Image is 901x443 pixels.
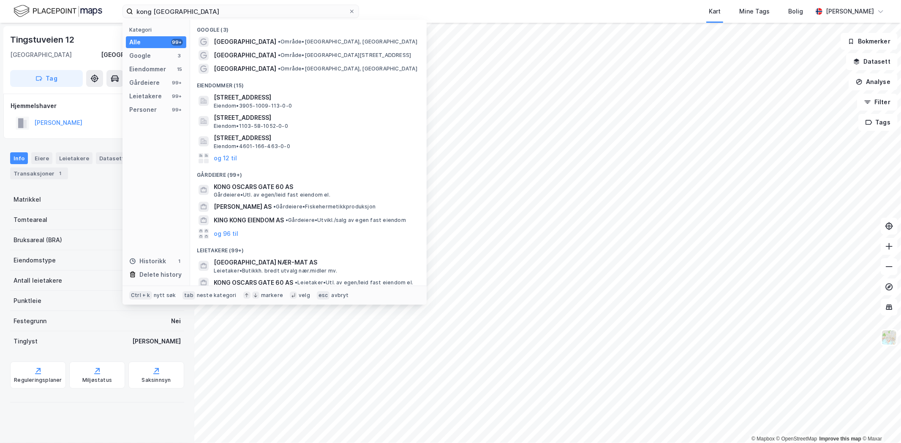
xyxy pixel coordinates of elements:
div: Kart [709,6,721,16]
div: Tomteareal [14,215,47,225]
span: • [278,65,280,72]
span: Gårdeiere • Fiskehermetikkproduksjon [273,203,376,210]
div: Google (3) [190,20,427,35]
div: nytt søk [154,292,176,299]
div: neste kategori [197,292,237,299]
div: 1 [176,258,183,265]
div: Delete history [139,270,182,280]
div: Bruksareal (BRA) [14,235,62,245]
div: Mine Tags [739,6,770,16]
div: Transaksjoner [10,167,68,179]
img: Z [881,330,897,346]
span: Leietaker • Utl. av egen/leid fast eiendom el. [295,279,413,286]
span: [STREET_ADDRESS] [214,133,416,143]
div: Tingstuveien 12 [10,33,76,46]
div: avbryt [331,292,348,299]
button: og 12 til [214,153,237,163]
div: Saksinnsyn [142,377,171,384]
div: Hjemmelshaver [11,101,184,111]
span: [GEOGRAPHIC_DATA] NÆR-MAT AS [214,257,416,267]
div: Kategori [129,27,186,33]
div: Festegrunn [14,316,46,326]
div: Gårdeiere [129,78,160,88]
div: Historikk [129,256,166,266]
div: Leietakere [56,152,93,164]
div: Miljøstatus [82,377,112,384]
div: Punktleie [14,296,41,306]
div: Kontrollprogram for chat [859,402,901,443]
div: [GEOGRAPHIC_DATA], 6/183 [101,50,184,60]
div: [PERSON_NAME] [132,336,181,346]
span: Område • [GEOGRAPHIC_DATA], [GEOGRAPHIC_DATA] [278,65,417,72]
div: Leietakere (99+) [190,240,427,256]
div: esc [317,291,330,300]
button: og 96 til [214,229,238,239]
div: tab [182,291,195,300]
span: KONG OSCARS GATE 60 AS [214,278,293,288]
span: KING KONG EIENDOM AS [214,215,284,225]
span: Eiendom • 1103-58-1052-0-0 [214,123,288,130]
button: Datasett [846,53,898,70]
div: Bolig [788,6,803,16]
span: [GEOGRAPHIC_DATA] [214,64,276,74]
div: Alle [129,37,141,47]
div: velg [299,292,310,299]
a: OpenStreetMap [776,436,817,442]
div: 99+ [171,93,183,100]
div: Info [10,152,28,164]
div: 99+ [171,39,183,46]
div: Tinglyst [14,336,38,346]
span: Eiendom • 4601-166-463-0-0 [214,143,290,150]
div: markere [261,292,283,299]
div: Nei [171,316,181,326]
img: logo.f888ab2527a4732fd821a326f86c7f29.svg [14,4,102,19]
span: Gårdeiere • Utvikl./salg av egen fast eiendom [286,217,406,224]
div: 1 [56,169,65,178]
div: Google [129,51,151,61]
span: [GEOGRAPHIC_DATA] [214,37,276,47]
button: Bokmerker [841,33,898,50]
div: [PERSON_NAME] [826,6,874,16]
span: [STREET_ADDRESS] [214,92,416,103]
a: Mapbox [751,436,775,442]
button: Analyse [849,73,898,90]
div: Personer [129,105,157,115]
button: Filter [857,94,898,111]
input: Søk på adresse, matrikkel, gårdeiere, leietakere eller personer [133,5,348,18]
iframe: Chat Widget [859,402,901,443]
div: Leietakere [129,91,162,101]
div: Reguleringsplaner [14,377,62,384]
div: 15 [176,66,183,73]
div: [GEOGRAPHIC_DATA] [10,50,72,60]
div: 3 [176,52,183,59]
span: • [273,203,276,210]
div: Eiere [31,152,52,164]
div: Antall leietakere [14,276,62,286]
span: [GEOGRAPHIC_DATA] [214,50,276,60]
span: Område • [GEOGRAPHIC_DATA], [GEOGRAPHIC_DATA] [278,38,417,45]
span: Område • [GEOGRAPHIC_DATA][STREET_ADDRESS] [278,52,411,59]
span: • [295,279,297,286]
span: • [278,38,280,45]
span: Eiendom • 3905-1009-113-0-0 [214,103,292,109]
div: Ctrl + k [129,291,152,300]
div: Eiendomstype [14,255,56,265]
span: • [286,217,288,223]
a: Improve this map [819,436,861,442]
span: [PERSON_NAME] AS [214,202,272,212]
div: Matrikkel [14,194,41,205]
span: KONG OSCARS GATE 60 AS [214,182,416,192]
button: Tag [10,70,83,87]
div: Datasett [96,152,128,164]
span: • [278,52,280,58]
span: Leietaker • Butikkh. bredt utvalg nær.midler mv. [214,267,337,274]
div: Gårdeiere (99+) [190,165,427,180]
button: Tags [858,114,898,131]
div: Eiendommer [129,64,166,74]
div: 99+ [171,79,183,86]
div: 99+ [171,106,183,113]
div: Eiendommer (15) [190,76,427,91]
span: [STREET_ADDRESS] [214,113,416,123]
span: Gårdeiere • Utl. av egen/leid fast eiendom el. [214,192,330,198]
